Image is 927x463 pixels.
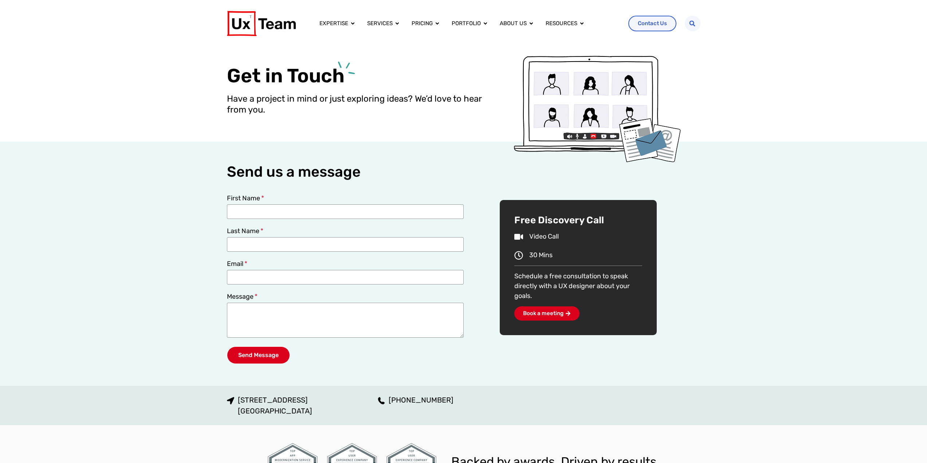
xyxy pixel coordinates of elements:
[378,395,453,405] a: [PHONE_NUMBER]
[387,395,453,405] span: [PHONE_NUMBER]
[227,164,464,180] h2: Send us a message
[227,346,290,364] button: Send Message
[500,19,527,28] a: About us
[319,19,348,28] a: Expertise
[527,232,559,242] span: Video Call
[514,306,580,321] a: Book a meeting
[527,250,553,260] span: 30 Mins
[412,19,433,28] a: Pricing
[314,16,622,31] div: Menu Toggle
[512,54,681,164] img: Contact UX Team by sending us a message or booking a free discovery call
[227,195,464,373] form: Contact Us
[227,93,487,115] p: Have a project in mind or just exploring ideas? We’d love to hear from you.
[367,19,393,28] a: Services
[685,16,700,31] div: Search
[227,260,248,270] label: Email
[227,293,258,303] label: Message
[523,311,563,316] span: Book a meeting
[638,21,667,26] span: Contact Us
[227,11,296,36] img: UX Team Logo
[227,64,487,87] h1: Get in Touch
[628,16,676,31] a: Contact Us
[514,215,642,227] p: Free Discovery Call
[227,228,264,237] label: Last Name
[238,352,279,358] span: Send Message
[546,19,577,28] a: Resources
[452,19,481,28] a: Portfolio
[514,271,642,301] p: Schedule a free consultation to speak directly with a UX designer about your goals.
[227,395,312,416] a: [STREET_ADDRESS][GEOGRAPHIC_DATA]
[236,395,312,416] span: [STREET_ADDRESS] [GEOGRAPHIC_DATA]
[314,16,622,31] nav: Menu
[891,428,927,463] iframe: Chat Widget
[227,195,264,204] label: First Name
